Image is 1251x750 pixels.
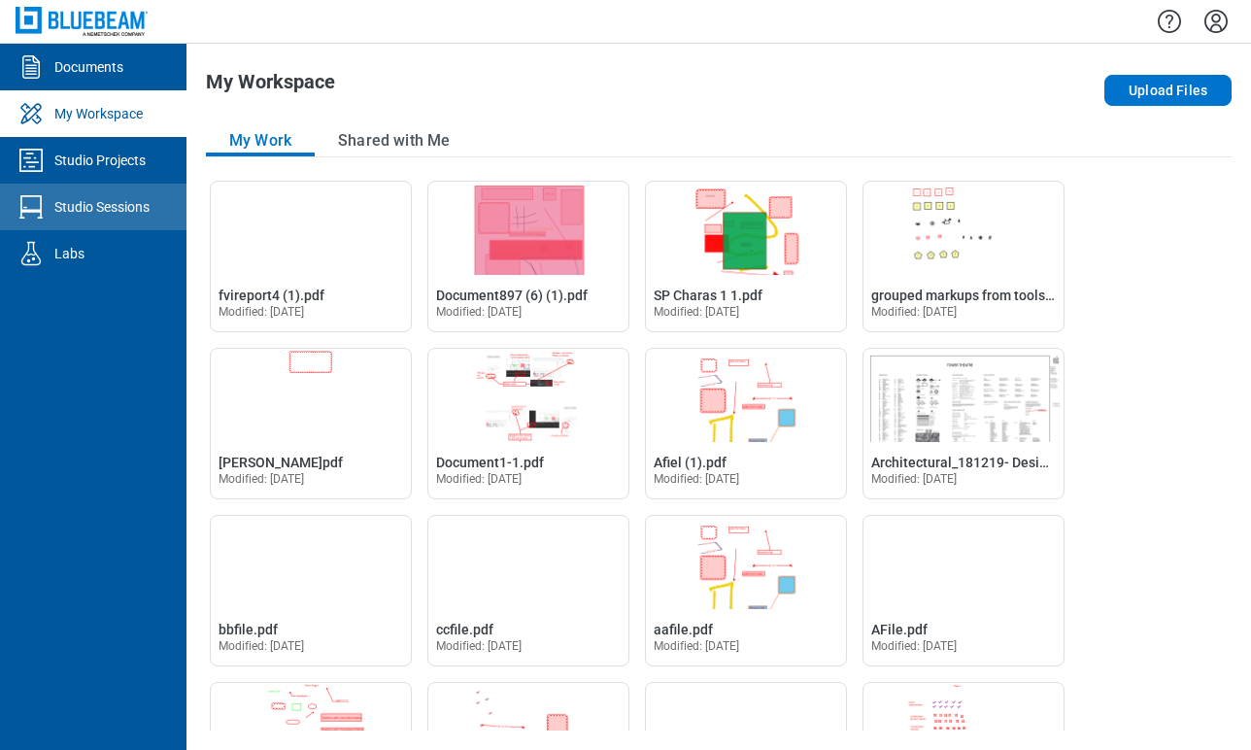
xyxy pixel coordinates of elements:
[871,472,958,486] span: Modified: [DATE]
[871,288,1089,303] span: grouped markups from toolsets.pdf
[646,516,846,609] img: aafile.pdf
[211,182,411,275] img: fvireport4 (1).pdf
[219,622,278,637] span: bbfile.pdf
[646,182,846,275] img: SP Charas 1 1.pdf
[54,151,146,170] div: Studio Projects
[427,181,629,332] div: Open Document897 (6) (1).pdf in Editor
[436,305,523,319] span: Modified: [DATE]
[871,305,958,319] span: Modified: [DATE]
[219,472,305,486] span: Modified: [DATE]
[219,305,305,319] span: Modified: [DATE]
[654,288,762,303] span: SP Charas 1 1.pdf
[428,182,628,275] img: Document897 (6) (1).pdf
[871,639,958,653] span: Modified: [DATE]
[645,515,847,666] div: Open aafile.pdf in Editor
[871,455,1186,470] span: Architectural_181219- Design Review Repaired.pdf
[863,516,1064,609] img: AFile.pdf
[219,288,324,303] span: fvireport4 (1).pdf
[436,288,588,303] span: Document897 (6) (1).pdf
[645,348,847,499] div: Open Afiel (1).pdf in Editor
[54,244,85,263] div: Labs
[1200,5,1232,38] button: Settings
[16,7,148,35] img: Bluebeam, Inc.
[1104,75,1232,106] button: Upload Files
[436,455,544,470] span: Document1-1.pdf
[436,472,523,486] span: Modified: [DATE]
[436,639,523,653] span: Modified: [DATE]
[315,125,473,156] button: Shared with Me
[206,71,335,102] h1: My Workspace
[210,348,412,499] div: Open B L A N K.pdf in Editor
[54,57,123,77] div: Documents
[16,98,47,129] svg: My Workspace
[645,181,847,332] div: Open SP Charas 1 1.pdf in Editor
[16,238,47,269] svg: Labs
[654,639,740,653] span: Modified: [DATE]
[16,145,47,176] svg: Studio Projects
[427,348,629,499] div: Open Document1-1.pdf in Editor
[54,104,143,123] div: My Workspace
[210,515,412,666] div: Open bbfile.pdf in Editor
[427,515,629,666] div: Open ccfile.pdf in Editor
[211,349,411,442] img: B L A N K.pdf
[428,516,628,609] img: ccfile.pdf
[654,455,727,470] span: Afiel (1).pdf
[646,349,846,442] img: Afiel (1).pdf
[654,622,713,637] span: aafile.pdf
[871,622,928,637] span: AFile.pdf
[863,349,1064,442] img: Architectural_181219- Design Review Repaired.pdf
[54,197,150,217] div: Studio Sessions
[654,472,740,486] span: Modified: [DATE]
[428,349,628,442] img: Document1-1.pdf
[219,455,343,470] span: [PERSON_NAME]pdf
[16,51,47,83] svg: Documents
[210,181,412,332] div: Open fvireport4 (1).pdf in Editor
[862,348,1065,499] div: Open Architectural_181219- Design Review Repaired.pdf in Editor
[436,622,493,637] span: ccfile.pdf
[219,639,305,653] span: Modified: [DATE]
[863,182,1064,275] img: grouped markups from toolsets.pdf
[862,181,1065,332] div: Open grouped markups from toolsets.pdf in Editor
[654,305,740,319] span: Modified: [DATE]
[211,516,411,609] img: bbfile.pdf
[206,125,315,156] button: My Work
[862,515,1065,666] div: Open AFile.pdf in Editor
[16,191,47,222] svg: Studio Sessions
